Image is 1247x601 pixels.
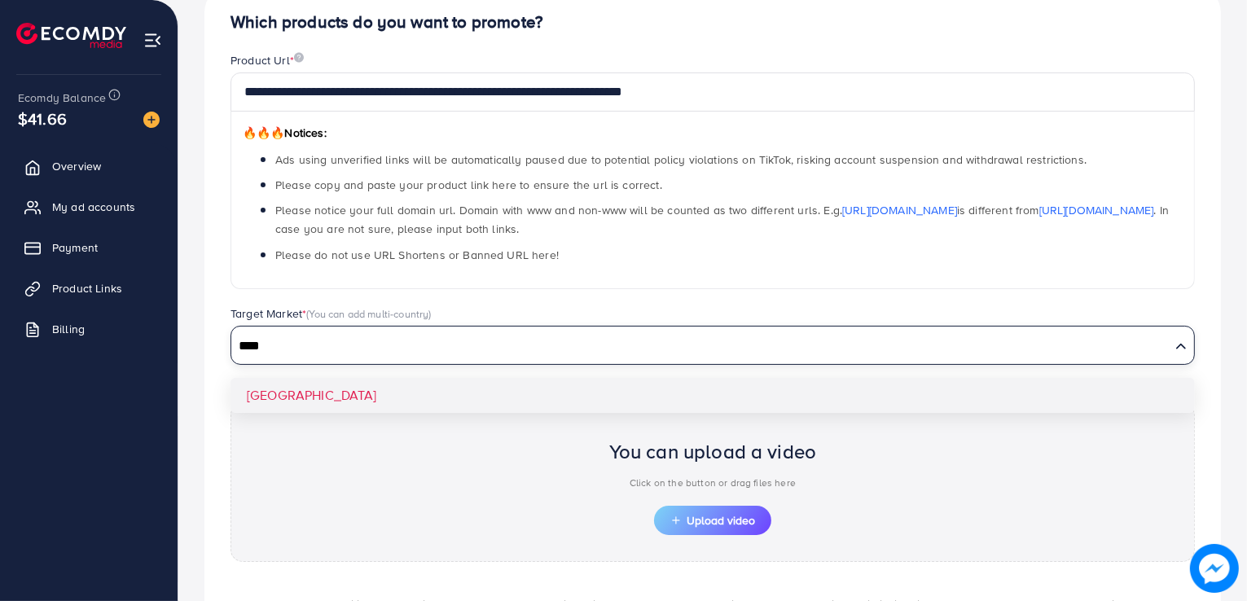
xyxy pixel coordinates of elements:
p: Click on the button or drag files here [609,473,817,493]
img: image [294,52,304,63]
h4: Which products do you want to promote? [231,12,1195,33]
a: Product Links [12,272,165,305]
span: Payment [52,239,98,256]
a: [URL][DOMAIN_NAME] [842,202,957,218]
a: My ad accounts [12,191,165,223]
a: [URL][DOMAIN_NAME] [1039,202,1154,218]
a: Overview [12,150,165,182]
span: 🔥🔥🔥 [243,125,284,141]
span: My ad accounts [52,199,135,215]
img: image [143,112,160,128]
label: Target Market [231,305,432,322]
span: Product Links [52,280,122,296]
a: Billing [12,313,165,345]
div: Search for option [231,326,1195,365]
label: Product Url [231,52,304,68]
img: image [1190,544,1239,593]
img: logo [16,23,126,48]
h2: You can upload a video [609,440,817,463]
span: Ecomdy Balance [18,90,106,106]
span: Please copy and paste your product link here to ensure the url is correct. [275,177,662,193]
li: [GEOGRAPHIC_DATA] [231,378,1195,413]
button: Upload video [654,506,771,535]
span: (You can add multi-country) [306,306,431,321]
span: Please do not use URL Shortens or Banned URL here! [275,247,559,263]
input: Search for option [233,334,1169,359]
img: menu [143,31,162,50]
span: Notices: [243,125,327,141]
a: Payment [12,231,165,264]
span: Billing [52,321,85,337]
span: Ads using unverified links will be automatically paused due to potential policy violations on Tik... [275,151,1087,168]
span: Please notice your full domain url. Domain with www and non-www will be counted as two different ... [275,202,1169,237]
span: Overview [52,158,101,174]
span: Upload video [670,515,755,526]
span: $41.66 [18,107,67,130]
